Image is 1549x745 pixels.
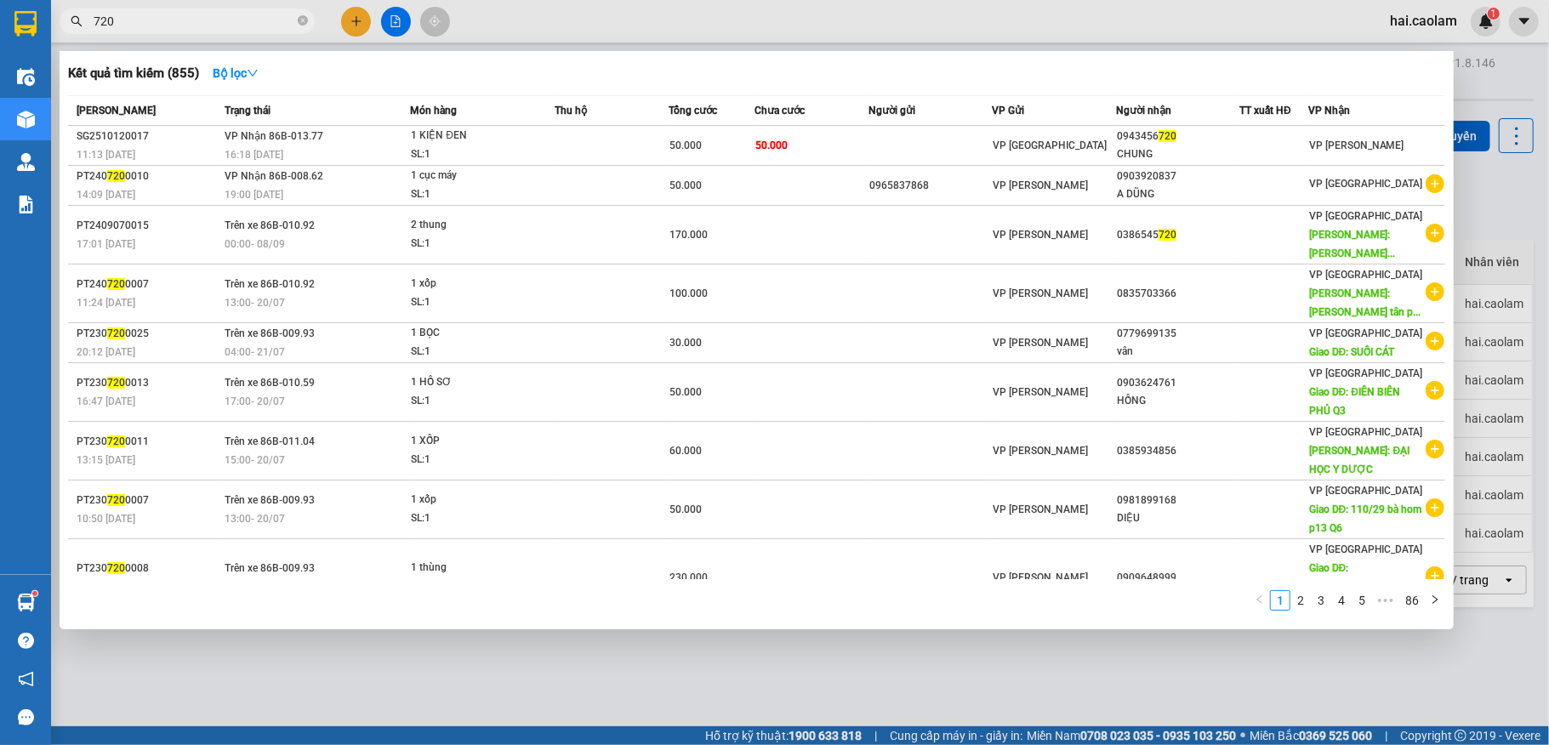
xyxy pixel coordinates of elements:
span: 720 [107,494,125,506]
span: 50.000 [670,386,703,398]
sup: 1 [32,591,37,596]
button: right [1425,590,1445,611]
span: VP [GEOGRAPHIC_DATA] [1309,210,1423,222]
span: plus-circle [1426,498,1444,517]
span: VP Nhận 86B-013.77 [225,130,323,142]
span: Giao DĐ: [GEOGRAPHIC_DATA], [GEOGRAPHIC_DATA] ... [1309,562,1417,611]
span: 30.000 [670,337,703,349]
span: VP [GEOGRAPHIC_DATA] [1309,269,1423,281]
div: A DŨNG [1117,185,1239,203]
span: question-circle [18,633,34,649]
span: close-circle [298,15,308,26]
li: Next Page [1425,590,1445,611]
div: 2 thung [411,216,538,235]
img: logo.jpg [185,21,225,62]
span: Món hàng [410,105,457,117]
span: Trên xe 86B-010.92 [225,219,315,231]
b: BIÊN NHẬN GỬI HÀNG HÓA [110,25,163,163]
span: Trên xe 86B-011.04 [225,435,315,447]
span: plus-circle [1426,174,1444,193]
span: plus-circle [1426,332,1444,350]
div: PT240 0007 [77,276,219,293]
span: plus-circle [1426,224,1444,242]
a: 5 [1353,591,1371,610]
span: 100.000 [670,287,709,299]
span: VP [PERSON_NAME] [994,572,1089,583]
span: [PERSON_NAME]: ĐẠI HỌC Y DƯỢC [1309,445,1410,475]
span: right [1430,594,1440,605]
span: plus-circle [1426,381,1444,400]
span: notification [18,671,34,687]
img: logo-vxr [14,11,37,37]
img: warehouse-icon [17,68,35,86]
li: 86 [1399,590,1425,611]
a: 3 [1312,591,1330,610]
span: 17:01 [DATE] [77,238,135,250]
span: VP [PERSON_NAME] [994,445,1089,457]
div: SL: 1 [411,392,538,411]
div: 0386545 [1117,226,1239,244]
span: VP [PERSON_NAME] [994,337,1089,349]
div: SL: 1 [411,577,538,596]
div: 0903624761 [1117,374,1239,392]
img: warehouse-icon [17,153,35,171]
span: [PERSON_NAME]: [PERSON_NAME]... [1309,229,1396,259]
div: SL: 1 [411,185,538,204]
div: PT230 0025 [77,325,219,343]
span: Người nhận [1116,105,1171,117]
span: 19:00 [DATE] [225,189,283,201]
li: (c) 2017 [143,81,234,102]
span: Giao DĐ: SUỐI CÁT [1309,346,1395,358]
li: 4 [1331,590,1352,611]
li: 1 [1270,590,1290,611]
span: plus-circle [1426,440,1444,458]
span: 60.000 [670,445,703,457]
b: [PERSON_NAME] [21,110,96,190]
span: 16:47 [DATE] [77,395,135,407]
div: 0903920837 [1117,168,1239,185]
span: left [1255,594,1265,605]
div: 0909648999 [1117,569,1239,587]
span: 720 [107,377,125,389]
span: Giao DĐ: ĐIÊN BIÊN PHỦ Q3 [1309,386,1400,417]
button: Bộ lọcdown [199,60,272,87]
div: PT2409070015 [77,217,219,235]
div: 0965837868 [869,177,991,195]
div: 1 xốp [411,275,538,293]
span: VP [GEOGRAPHIC_DATA] [1309,485,1423,497]
div: 1 HỒ SƠ [411,373,538,392]
div: 0943456 [1117,128,1239,145]
span: TT xuất HĐ [1239,105,1291,117]
div: 1 xốp [411,491,538,509]
h3: Kết quả tìm kiếm ( 855 ) [68,65,199,82]
span: plus-circle [1426,282,1444,301]
span: 720 [1159,130,1176,142]
span: 50.000 [670,179,703,191]
span: 720 [1159,229,1176,241]
span: Trạng thái [225,105,271,117]
span: Trên xe 86B-009.93 [225,327,315,339]
span: 50.000 [755,139,788,151]
li: 5 [1352,590,1372,611]
span: VP [GEOGRAPHIC_DATA] [994,139,1108,151]
div: 0981899168 [1117,492,1239,509]
span: 15:00 - 20/07 [225,454,285,466]
div: HỒNG [1117,392,1239,410]
div: 0779699135 [1117,325,1239,343]
span: 720 [107,170,125,182]
div: 0385934856 [1117,442,1239,460]
span: Chưa cước [755,105,805,117]
span: 20:12 [DATE] [77,346,135,358]
div: 1 cục máy [411,167,538,185]
div: 0835703366 [1117,285,1239,303]
div: SG2510120017 [77,128,219,145]
span: [PERSON_NAME]: [PERSON_NAME] tân p... [1309,287,1421,318]
div: SL: 1 [411,343,538,361]
li: Next 5 Pages [1372,590,1399,611]
span: 11:13 [DATE] [77,149,135,161]
span: 720 [107,327,125,339]
span: 720 [107,562,125,574]
strong: Bộ lọc [213,66,259,80]
span: Trên xe 86B-010.59 [225,377,315,389]
span: VP [GEOGRAPHIC_DATA] [1309,178,1423,190]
